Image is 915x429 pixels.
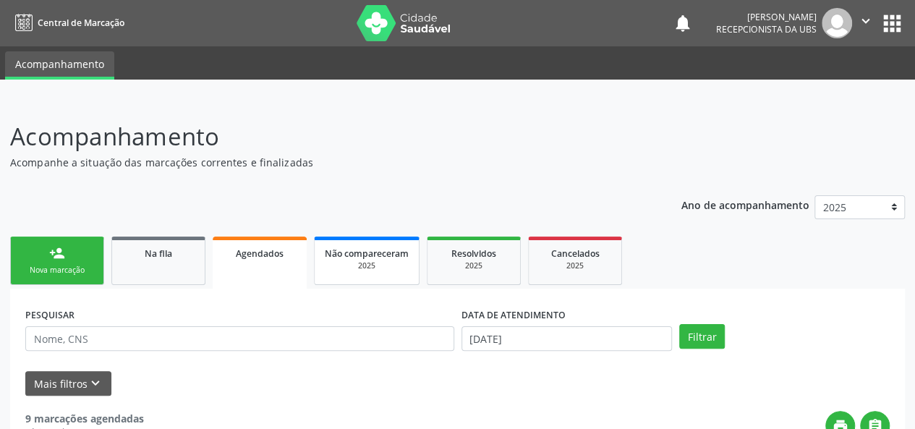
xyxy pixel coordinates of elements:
button: Mais filtroskeyboard_arrow_down [25,371,111,396]
div: [PERSON_NAME] [716,11,817,23]
p: Acompanhe a situação das marcações correntes e finalizadas [10,155,637,170]
img: img [822,8,852,38]
strong: 9 marcações agendadas [25,412,144,425]
p: Ano de acompanhamento [681,195,809,213]
p: Acompanhamento [10,119,637,155]
i: keyboard_arrow_down [88,375,103,391]
input: Nome, CNS [25,326,454,351]
span: Não compareceram [325,247,409,260]
div: 2025 [438,260,510,271]
span: Central de Marcação [38,17,124,29]
label: DATA DE ATENDIMENTO [461,304,566,326]
span: Na fila [145,247,172,260]
button: notifications [673,13,693,33]
span: Cancelados [551,247,600,260]
span: Recepcionista da UBS [716,23,817,35]
a: Central de Marcação [10,11,124,35]
span: Resolvidos [451,247,496,260]
button:  [852,8,880,38]
a: Acompanhamento [5,51,114,80]
div: 2025 [539,260,611,271]
i:  [858,13,874,29]
label: PESQUISAR [25,304,75,326]
span: Agendados [236,247,284,260]
button: Filtrar [679,324,725,349]
div: person_add [49,245,65,261]
div: 2025 [325,260,409,271]
div: Nova marcação [21,265,93,276]
button: apps [880,11,905,36]
input: Selecione um intervalo [461,326,672,351]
